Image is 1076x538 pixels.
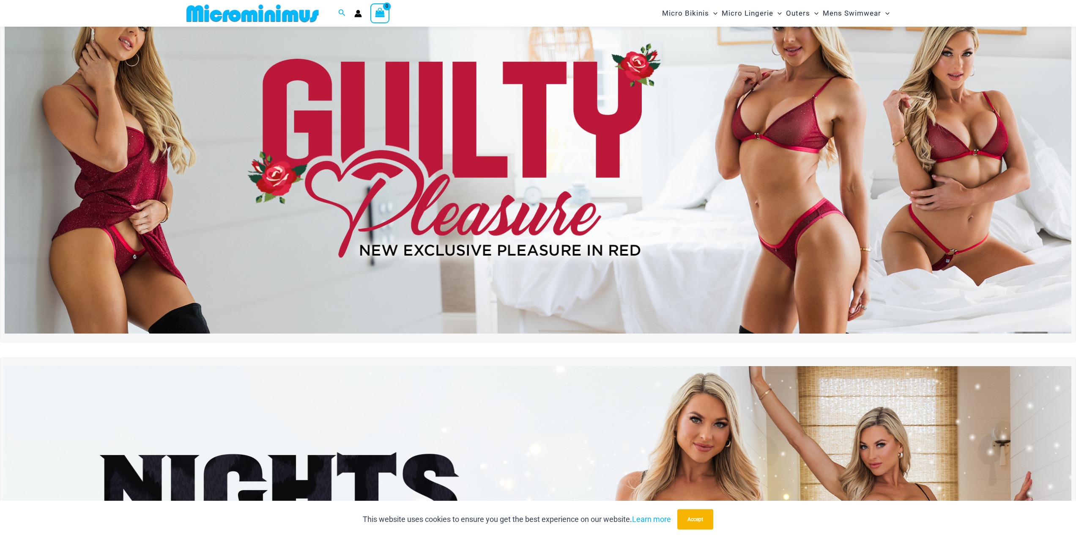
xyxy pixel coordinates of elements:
[773,3,782,24] span: Menu Toggle
[720,3,784,24] a: Micro LingerieMenu ToggleMenu Toggle
[632,515,671,524] a: Learn more
[370,3,390,23] a: View Shopping Cart, empty
[786,3,810,24] span: Outers
[363,513,671,526] p: This website uses cookies to ensure you get the best experience on our website.
[660,3,720,24] a: Micro BikinisMenu ToggleMenu Toggle
[354,10,362,17] a: Account icon link
[810,3,819,24] span: Menu Toggle
[709,3,717,24] span: Menu Toggle
[183,4,322,23] img: MM SHOP LOGO FLAT
[823,3,881,24] span: Mens Swimwear
[662,3,709,24] span: Micro Bikinis
[881,3,890,24] span: Menu Toggle
[784,3,821,24] a: OutersMenu ToggleMenu Toggle
[677,509,713,530] button: Accept
[821,3,892,24] a: Mens SwimwearMenu ToggleMenu Toggle
[659,1,893,25] nav: Site Navigation
[722,3,773,24] span: Micro Lingerie
[338,8,346,19] a: Search icon link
